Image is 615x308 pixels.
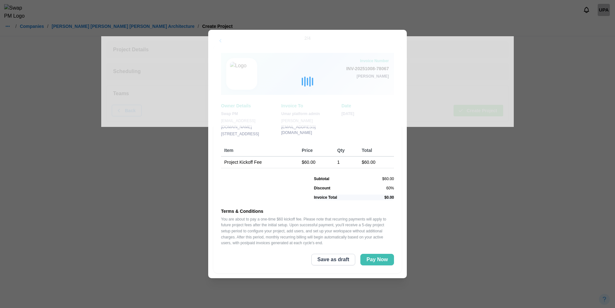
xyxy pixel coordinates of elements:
[314,176,329,182] div: Subtotal
[386,185,394,191] div: 60%
[337,147,355,154] div: Qty
[311,254,356,265] button: Save as draft
[314,195,337,201] div: Invoice Total
[382,176,394,182] div: $ 60.00
[221,156,299,168] td: Project Kickoff Fee
[317,254,349,265] span: Save as draft
[360,254,394,265] button: Pay Now
[314,185,330,191] div: Discount
[213,35,402,42] div: 2 / 4
[384,195,394,201] div: $ 0.00
[221,216,394,246] div: You are about to pay a one-time $60 kickoff fee. Please note that recurring payments will apply t...
[299,156,334,168] td: $60.00
[362,147,391,154] div: Total
[224,147,295,154] div: Item
[334,156,358,168] td: 1
[302,147,331,154] div: Price
[221,131,274,137] div: [STREET_ADDRESS]
[358,156,394,168] td: $60.00
[221,208,394,215] div: Terms & Conditions
[366,254,388,265] span: Pay Now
